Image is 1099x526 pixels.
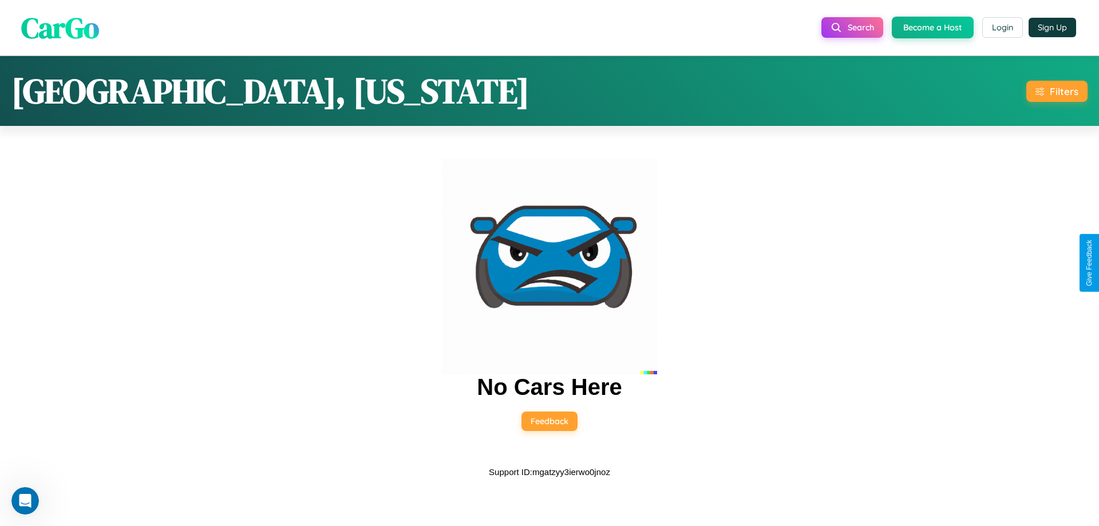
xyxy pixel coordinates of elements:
button: Search [821,17,883,38]
span: Search [848,22,874,33]
button: Sign Up [1029,18,1076,37]
div: Give Feedback [1085,240,1093,286]
button: Become a Host [892,17,974,38]
h2: No Cars Here [477,374,622,400]
iframe: Intercom live chat [11,487,39,515]
button: Login [982,17,1023,38]
p: Support ID: mgatzyy3ierwo0jnoz [489,464,610,480]
div: Filters [1050,85,1078,97]
span: CarGo [21,7,99,47]
img: car [442,159,657,374]
button: Feedback [521,412,578,431]
button: Filters [1026,81,1088,102]
h1: [GEOGRAPHIC_DATA], [US_STATE] [11,68,529,114]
